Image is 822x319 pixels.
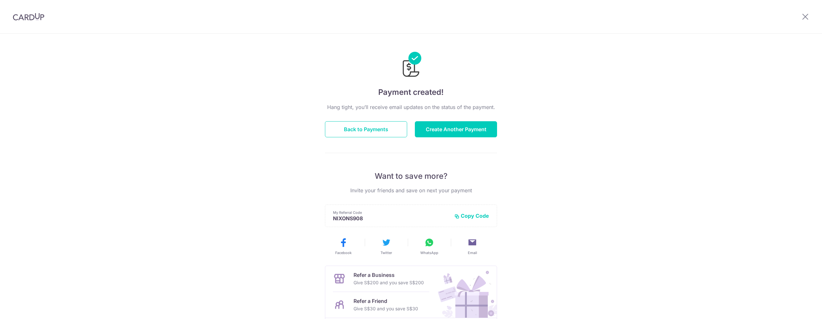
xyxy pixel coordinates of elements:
p: Invite your friends and save on next your payment [325,187,497,194]
p: Hang tight, you’ll receive email updates on the status of the payment. [325,103,497,111]
button: Facebook [324,237,362,255]
button: Copy Code [454,213,489,219]
img: Payments [401,52,421,79]
h4: Payment created! [325,87,497,98]
span: Facebook [335,250,352,255]
img: Refer [432,266,497,318]
p: Want to save more? [325,171,497,181]
button: Create Another Payment [415,121,497,137]
button: Twitter [367,237,405,255]
p: Give S$30 and you save S$30 [354,305,418,313]
p: NIXONS908 [333,215,449,222]
p: Give S$200 and you save S$200 [354,279,424,287]
span: WhatsApp [420,250,438,255]
button: WhatsApp [410,237,448,255]
p: Refer a Business [354,271,424,279]
p: Refer a Friend [354,297,418,305]
p: My Referral Code [333,210,449,215]
img: CardUp [13,13,44,21]
span: Email [468,250,477,255]
button: Email [453,237,491,255]
button: Back to Payments [325,121,407,137]
span: Twitter [380,250,392,255]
